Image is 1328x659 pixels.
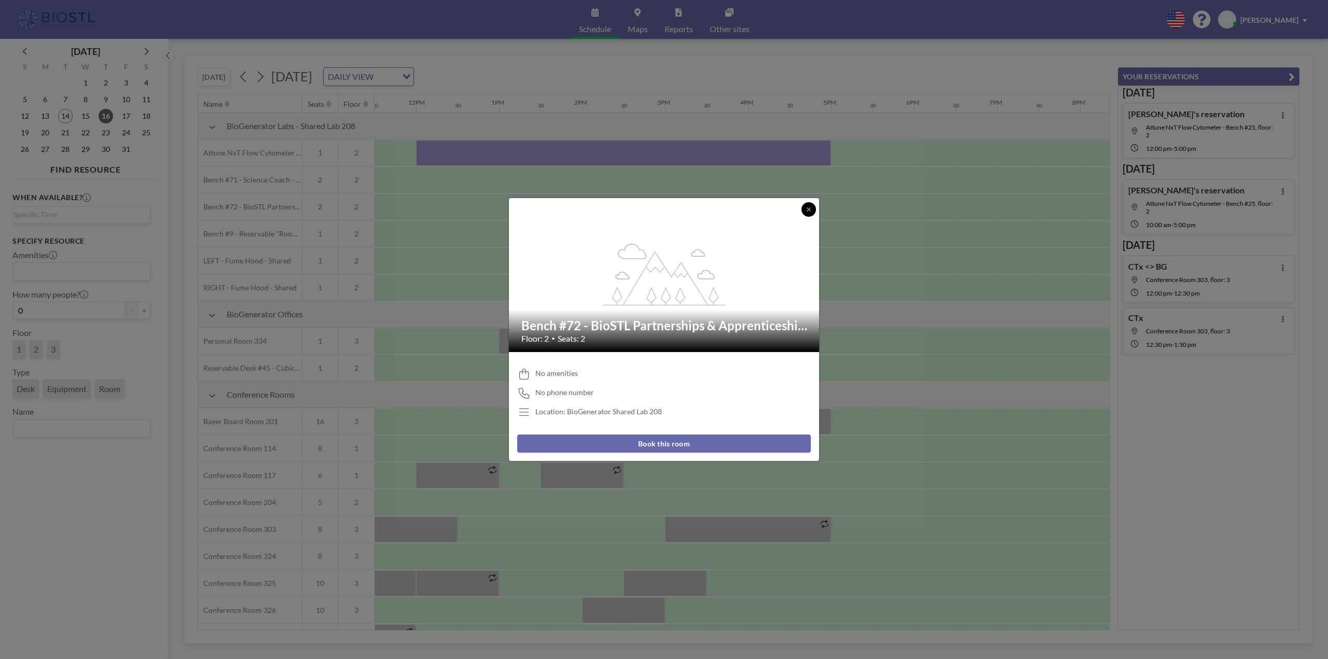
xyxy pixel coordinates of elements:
span: Floor: 2 [521,333,549,344]
span: No amenities [535,369,578,378]
span: No phone number [535,388,594,397]
span: Seats: 2 [558,333,585,344]
span: • [551,334,555,342]
g: flex-grow: 1.2; [603,243,726,305]
h2: Bench #72 - BioSTL Partnerships & Apprenticeships Bench [521,318,808,333]
p: Location: BioGenerator Shared Lab 208 [535,407,662,416]
button: Book this room [517,434,811,453]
